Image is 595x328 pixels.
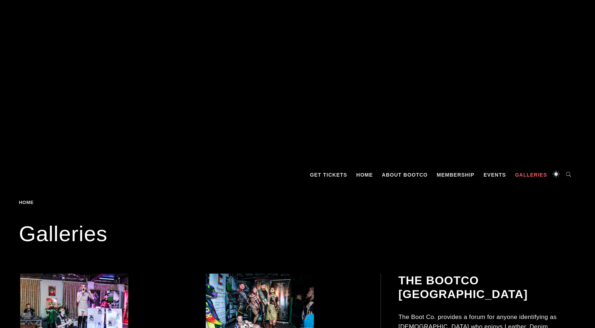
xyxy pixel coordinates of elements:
a: Home [19,200,36,205]
a: Events [480,164,510,186]
a: About BootCo [378,164,431,186]
a: Galleries [511,164,551,186]
h2: The BootCo [GEOGRAPHIC_DATA] [398,274,575,301]
a: GET TICKETS [306,164,351,186]
a: Home [353,164,377,186]
a: Membership [433,164,478,186]
h1: Galleries [19,220,576,248]
div: Breadcrumbs [19,200,75,205]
